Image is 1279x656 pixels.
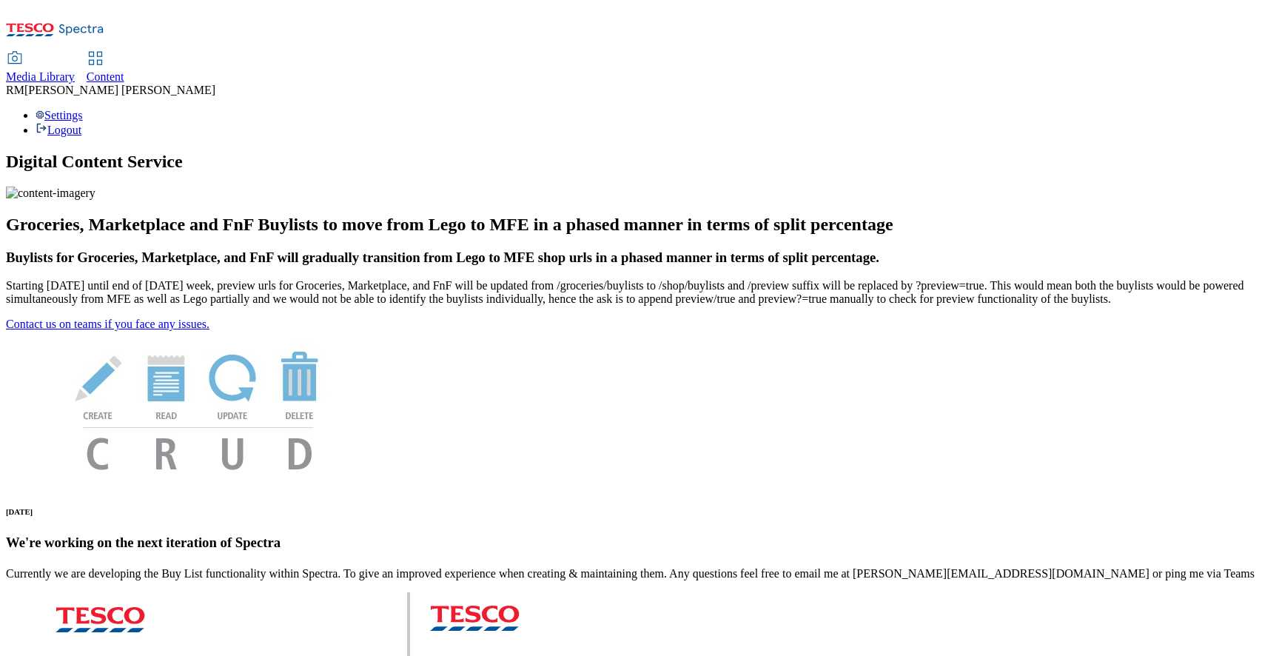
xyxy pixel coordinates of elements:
[6,331,391,486] img: News Image
[6,567,1273,580] p: Currently we are developing the Buy List functionality within Spectra. To give an improved experi...
[6,318,209,330] a: Contact us on teams if you face any issues.
[6,535,1273,551] h3: We're working on the next iteration of Spectra
[87,70,124,83] span: Content
[6,152,1273,172] h1: Digital Content Service
[87,53,124,84] a: Content
[6,187,95,200] img: content-imagery
[6,53,75,84] a: Media Library
[36,109,83,121] a: Settings
[6,215,1273,235] h2: Groceries, Marketplace and FnF Buylists to move from Lego to MFE in a phased manner in terms of s...
[6,279,1273,306] p: Starting [DATE] until end of [DATE] week, preview urls for Groceries, Marketplace, and FnF will b...
[36,124,81,136] a: Logout
[6,84,24,96] span: RM
[24,84,215,96] span: [PERSON_NAME] [PERSON_NAME]
[6,250,1273,266] h3: Buylists for Groceries, Marketplace, and FnF will gradually transition from Lego to MFE shop urls...
[6,70,75,83] span: Media Library
[6,507,1273,516] h6: [DATE]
